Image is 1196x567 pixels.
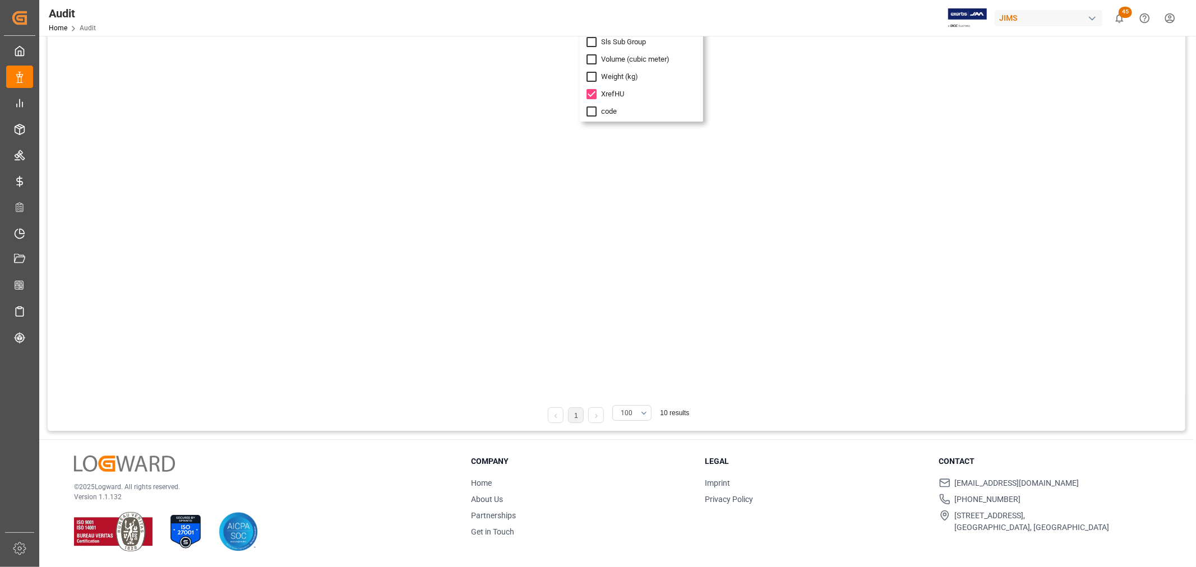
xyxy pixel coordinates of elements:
a: Home [471,478,492,487]
div: XrefHU [601,90,624,98]
span: 10 results [660,409,689,417]
div: code [601,107,617,115]
a: About Us [471,495,503,504]
a: Imprint [705,478,730,487]
li: Next Page [588,407,604,423]
img: ISO 27001 Certification [166,512,205,551]
span: [STREET_ADDRESS], [GEOGRAPHIC_DATA], [GEOGRAPHIC_DATA] [955,510,1110,533]
img: AICPA SOC [219,512,258,551]
a: Get in Touch [471,527,514,536]
img: ISO 9001 & ISO 14001 Certification [74,512,153,551]
a: 1 [574,412,578,420]
h3: Company [471,456,691,467]
span: 45 [1119,7,1132,18]
a: Privacy Policy [705,495,753,504]
button: JIMS [995,7,1107,29]
div: JIMS [995,10,1102,26]
span: [PHONE_NUMBER] [955,494,1021,505]
li: 1 [568,407,584,423]
div: Sls Sub Group [601,38,646,46]
a: Partnerships [471,511,516,520]
div: Audit [49,5,96,22]
button: open menu [612,405,652,421]
a: Home [49,24,67,32]
span: [EMAIL_ADDRESS][DOMAIN_NAME] [955,477,1079,489]
img: Exertis%20JAM%20-%20Email%20Logo.jpg_1722504956.jpg [948,8,987,28]
button: Help Center [1132,6,1157,31]
h3: Legal [705,456,925,467]
li: Previous Page [548,407,564,423]
div: Volume (cubic meter) [601,55,669,63]
span: 100 [621,408,632,418]
p: © 2025 Logward. All rights reserved. [74,482,443,492]
div: Weight (kg) [601,72,638,81]
h3: Contact [939,456,1159,467]
button: show 45 new notifications [1107,6,1132,31]
p: Version 1.1.132 [74,492,443,502]
img: Logward Logo [74,456,175,472]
